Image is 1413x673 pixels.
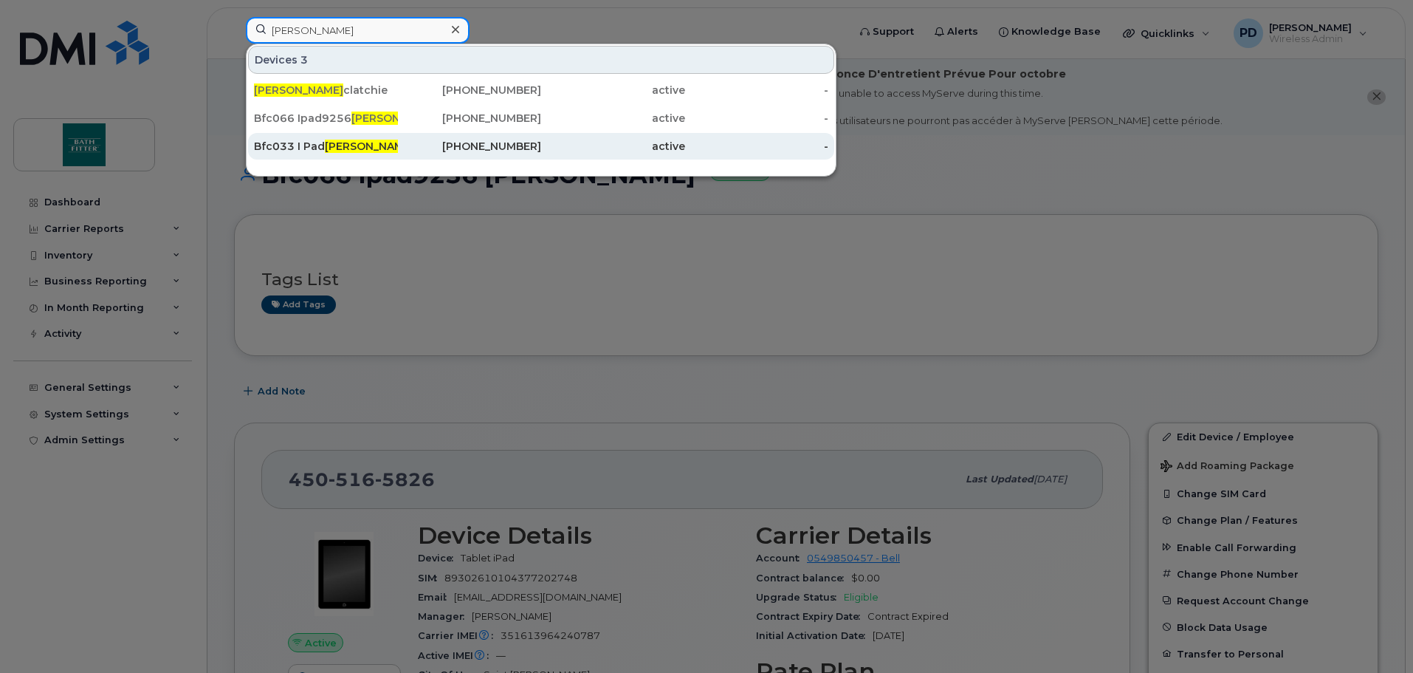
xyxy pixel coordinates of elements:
div: Bfc033 I Pad clatchie [254,139,398,154]
div: active [541,111,685,126]
span: [PERSON_NAME] [254,83,343,97]
div: active [541,139,685,154]
div: Devices [248,46,834,74]
div: [PHONE_NUMBER] [398,83,542,98]
span: 3 [300,52,308,67]
a: Bfc033 I Pad[PERSON_NAME]clatchie[PHONE_NUMBER]active- [248,133,834,160]
span: [PERSON_NAME] [351,112,441,125]
div: - [685,111,829,126]
div: Bfc066 Ipad9256 unro [254,111,398,126]
div: [PHONE_NUMBER] [398,139,542,154]
a: [PERSON_NAME]clatchie[PHONE_NUMBER]active- [248,77,834,103]
div: clatchie [254,83,398,98]
div: active [541,83,685,98]
span: [PERSON_NAME] [325,140,414,153]
a: Bfc066 Ipad9256[PERSON_NAME]unro[PHONE_NUMBER]active- [248,105,834,131]
div: - [685,139,829,154]
div: - [685,83,829,98]
div: [PHONE_NUMBER] [398,111,542,126]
